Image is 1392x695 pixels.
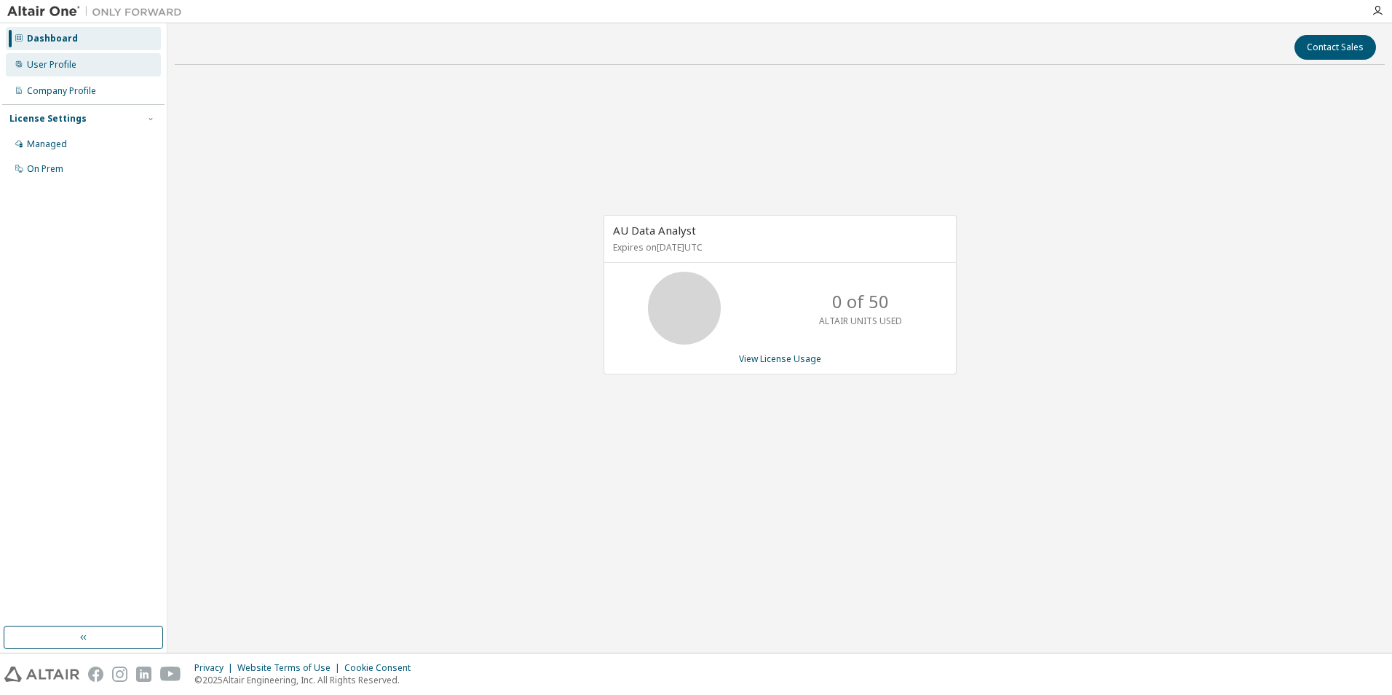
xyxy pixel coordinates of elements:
div: On Prem [27,163,63,175]
div: Dashboard [27,33,78,44]
img: altair_logo.svg [4,667,79,682]
div: License Settings [9,113,87,125]
div: Privacy [194,662,237,674]
button: Contact Sales [1294,35,1376,60]
div: Cookie Consent [344,662,419,674]
p: 0 of 50 [832,289,889,314]
div: Managed [27,138,67,150]
div: Company Profile [27,85,96,97]
span: AU Data Analyst [613,223,696,237]
div: Website Terms of Use [237,662,344,674]
a: View License Usage [739,353,821,365]
img: facebook.svg [88,667,103,682]
img: Altair One [7,4,189,19]
img: linkedin.svg [136,667,151,682]
img: youtube.svg [160,667,181,682]
p: © 2025 Altair Engineering, Inc. All Rights Reserved. [194,674,419,686]
img: instagram.svg [112,667,127,682]
div: User Profile [27,59,76,71]
p: ALTAIR UNITS USED [819,315,902,327]
p: Expires on [DATE] UTC [613,241,944,254]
